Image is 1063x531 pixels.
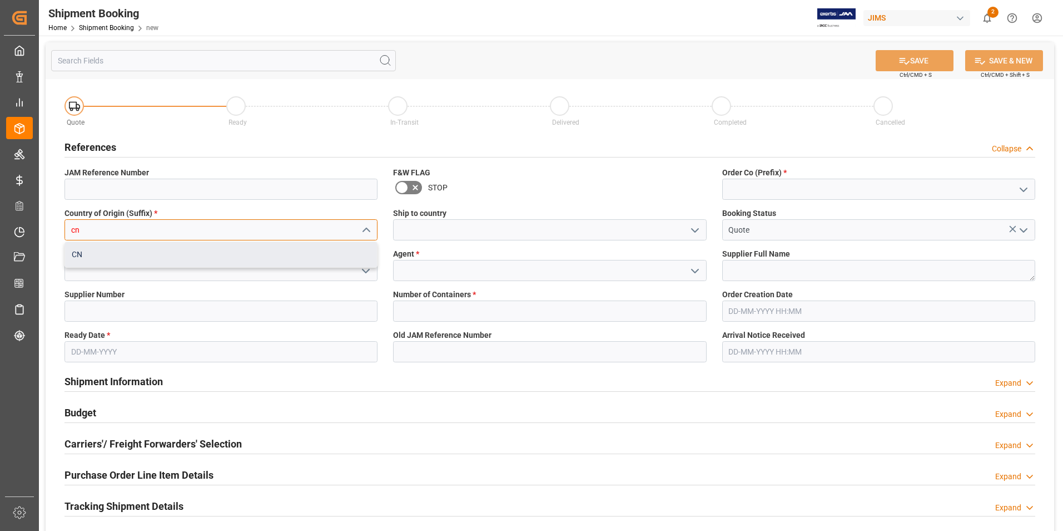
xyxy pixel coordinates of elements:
span: Ship to country [393,208,446,219]
span: Cancelled [876,119,905,126]
div: JIMS [863,10,970,26]
a: Shipment Booking [79,24,134,32]
button: open menu [686,262,702,279]
input: DD-MM-YYYY HH:MM [722,341,1035,362]
span: Order Co (Prefix) [722,167,787,179]
span: Delivered [552,119,579,126]
span: Order Creation Date [722,289,793,301]
button: SAVE & NEW [965,50,1043,71]
input: Search Fields [51,50,396,71]
button: open menu [357,262,374,279]
span: Arrival Notice Received [722,330,805,341]
span: Old JAM Reference Number [393,330,491,341]
h2: Purchase Order Line Item Details [64,468,213,483]
button: JIMS [863,7,975,28]
span: Ctrl/CMD + Shift + S [981,71,1030,79]
div: Shipment Booking [48,5,158,22]
input: DD-MM-YYYY [64,341,377,362]
div: Expand [995,409,1021,420]
span: Ready [229,119,247,126]
span: JAM Reference Number [64,167,149,179]
h2: References [64,140,116,155]
button: close menu [357,222,374,239]
span: Supplier Number [64,289,125,301]
span: Country of Origin (Suffix) [64,208,157,219]
h2: Budget [64,405,96,420]
div: Collapse [992,143,1021,155]
div: Expand [995,377,1021,389]
button: Help Center [1000,6,1025,31]
button: open menu [1014,181,1031,198]
span: F&W FLAG [393,167,430,179]
span: Quote [67,119,85,126]
button: open menu [686,222,702,239]
span: Supplier Full Name [722,248,790,260]
span: Number of Containers [393,289,476,301]
h2: Shipment Information [64,374,163,389]
div: Expand [995,471,1021,483]
button: show 2 new notifications [975,6,1000,31]
div: Expand [995,502,1021,514]
div: Expand [995,440,1021,451]
span: Ready Date [64,330,110,341]
button: open menu [1014,222,1031,239]
img: Exertis%20JAM%20-%20Email%20Logo.jpg_1722504956.jpg [817,8,856,28]
input: Type to search/select [64,219,377,240]
h2: Carriers'/ Freight Forwarders' Selection [64,436,242,451]
input: DD-MM-YYYY HH:MM [722,301,1035,322]
a: Home [48,24,67,32]
span: In-Transit [390,119,419,126]
h2: Tracking Shipment Details [64,499,183,514]
span: 2 [987,7,999,18]
span: STOP [428,182,448,194]
button: SAVE [876,50,953,71]
span: Agent [393,248,419,260]
span: Booking Status [722,208,776,219]
span: Ctrl/CMD + S [900,71,932,79]
span: Completed [714,119,747,126]
div: CN [65,242,377,267]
